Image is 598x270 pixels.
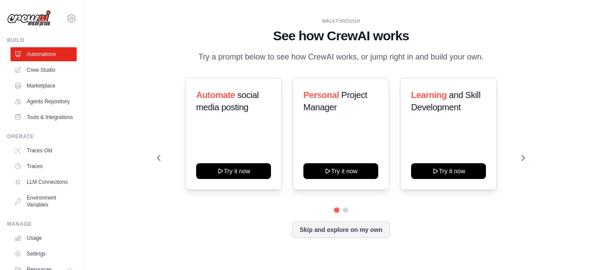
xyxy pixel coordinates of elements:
[303,90,339,100] span: Personal
[194,51,488,63] p: Try a prompt below to see how CrewAI works, or jump right in and build your own.
[11,47,77,61] a: Automations
[196,90,235,100] span: Automate
[196,90,259,112] span: social media posting
[303,90,367,112] span: Project Manager
[303,163,378,179] button: Try it now
[411,90,480,112] span: and Skill Development
[11,95,77,109] a: Agents Repository
[11,63,77,77] a: Crew Studio
[11,175,77,189] a: LLM Connections
[7,221,77,228] div: Manage
[157,28,525,44] h1: See how CrewAI works
[11,247,77,261] a: Settings
[11,144,77,158] a: Traces Old
[11,231,77,245] a: Usage
[11,79,77,93] a: Marketplace
[157,18,525,25] div: WALKTHROUGH
[411,163,486,179] button: Try it now
[292,221,390,238] button: Skip and explore on my own
[11,110,77,124] a: Tools & Integrations
[11,191,77,212] a: Environment Variables
[11,159,77,173] a: Traces
[411,90,447,100] span: Learning
[196,163,271,179] button: Try it now
[7,133,77,140] div: Operate
[7,10,51,27] img: Logo
[7,37,77,44] div: Build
